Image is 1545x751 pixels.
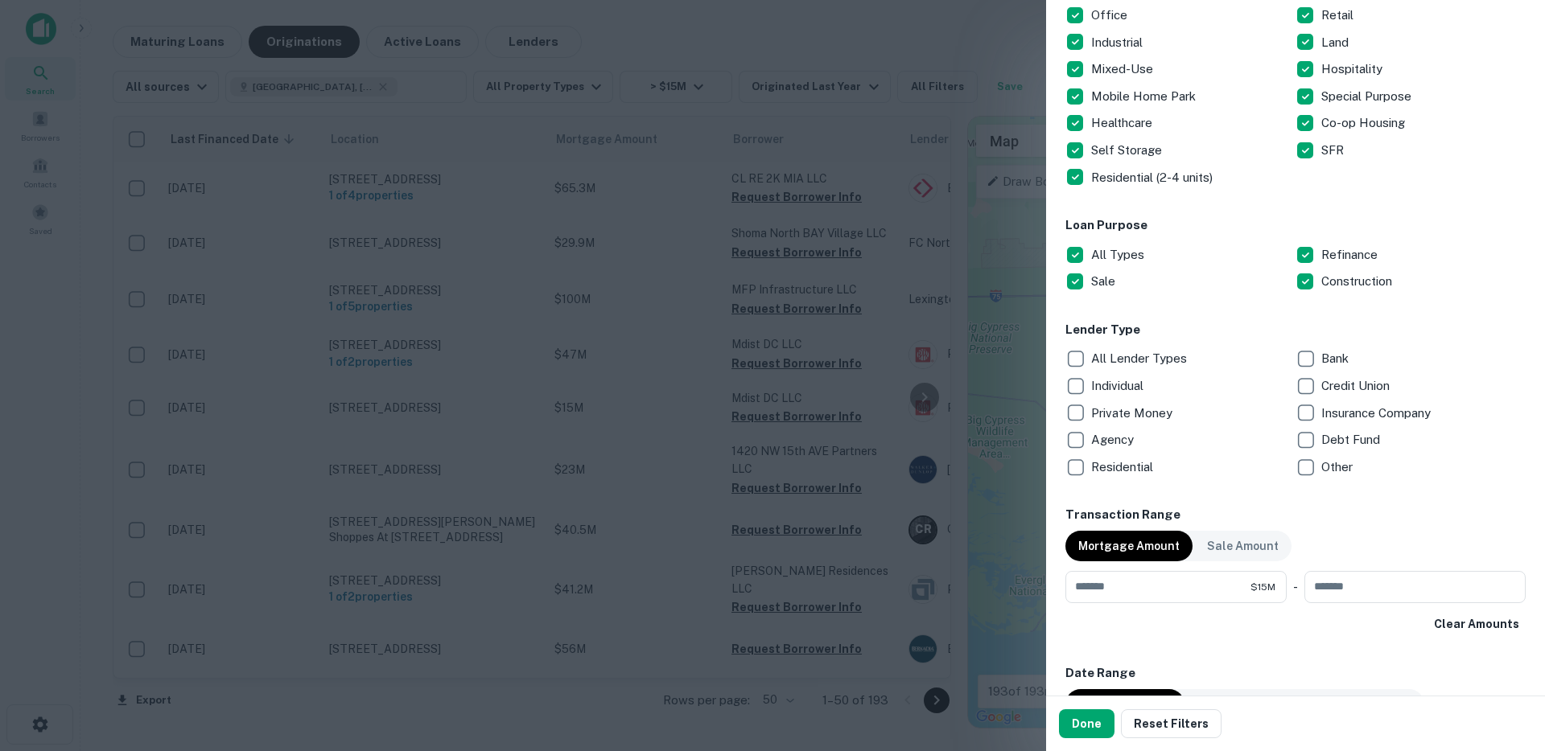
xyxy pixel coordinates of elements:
p: SFR [1321,141,1347,160]
p: Land [1321,33,1352,52]
p: Private Money [1091,404,1176,423]
p: Co-op Housing [1321,113,1408,133]
p: Mortgage Amount [1078,537,1180,555]
p: Insurance Company [1321,404,1434,423]
p: Credit Union [1321,376,1393,396]
p: Mobile Home Park [1091,87,1199,106]
h6: Lender Type [1065,321,1526,339]
p: Industrial [1091,33,1146,52]
h6: Loan Purpose [1065,216,1526,235]
p: Special Purpose [1321,87,1415,106]
p: Sale Amount [1207,537,1279,555]
p: Hospitality [1321,60,1386,79]
div: - [1293,571,1298,603]
p: Debt Fund [1321,430,1383,449]
p: Retail [1321,6,1357,25]
p: Office [1091,6,1131,25]
p: Sale [1091,272,1119,291]
p: All Lender Types [1091,349,1190,368]
p: Individual [1091,376,1147,396]
p: Self Storage [1091,141,1165,160]
h6: Date Range [1065,664,1526,683]
p: Healthcare [1091,113,1156,133]
p: Residential (2-4 units) [1091,168,1216,187]
p: Agency [1091,430,1137,449]
p: Residential [1091,458,1156,477]
button: Clear Amounts [1428,609,1526,638]
p: All Types [1091,245,1147,265]
p: Construction [1321,272,1395,291]
button: Reset Filters [1121,709,1222,738]
span: $15M [1250,580,1275,594]
p: Other [1321,458,1356,477]
p: Refinance [1321,245,1381,265]
h6: Transaction Range [1065,506,1526,524]
iframe: Chat Widget [1465,622,1545,700]
p: Mixed-Use [1091,60,1156,79]
button: Done [1059,709,1114,738]
p: Bank [1321,349,1352,368]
